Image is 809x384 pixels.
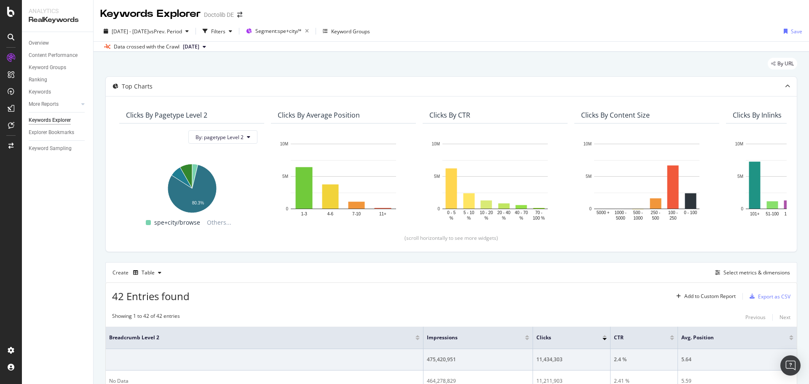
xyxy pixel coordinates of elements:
div: Keyword Groups [29,63,66,72]
div: Explorer Bookmarks [29,128,74,137]
div: Clicks By pagetype Level 2 [126,111,207,119]
div: Ranking [29,75,47,84]
text: 10M [432,142,440,146]
div: Keywords Explorer [29,116,71,125]
div: Add to Custom Report [684,294,736,299]
div: Keyword Sampling [29,144,72,153]
button: Filters [199,24,236,38]
button: Previous [745,312,766,322]
text: 5M [282,174,288,179]
div: Next [780,314,790,321]
text: 100 - [668,210,678,215]
text: 16-50 [784,212,795,216]
div: Create [113,266,165,279]
div: Content Performance [29,51,78,60]
div: RealKeywords [29,15,86,25]
div: Keywords [29,88,51,97]
span: Others... [204,218,235,228]
text: % [520,216,523,220]
text: 1000 - [615,210,627,215]
text: 7-10 [352,212,361,216]
button: [DATE] [179,42,209,52]
text: % [450,216,453,220]
span: Impressions [427,334,512,341]
svg: A chart. [581,140,713,221]
text: 250 - [651,210,660,215]
span: spe+city/browse [154,218,200,228]
div: Clicks By Average Position [278,111,360,119]
text: 500 - [633,210,643,215]
button: By: pagetype Level 2 [188,130,257,144]
div: Select metrics & dimensions [723,269,790,276]
div: More Reports [29,100,59,109]
div: 11,434,303 [536,356,607,363]
span: vs Prev. Period [149,28,182,35]
text: 0 - 100 [684,210,697,215]
text: 0 [589,207,592,211]
div: Open Intercom Messenger [780,355,801,376]
text: 100 % [533,216,545,220]
svg: A chart. [278,140,409,221]
text: 51-100 [766,212,779,216]
div: arrow-right-arrow-left [237,12,242,18]
div: Analytics [29,7,86,15]
svg: A chart. [126,160,257,214]
button: Keyword Groups [319,24,373,38]
span: [DATE] - [DATE] [112,28,149,35]
svg: A chart. [429,140,561,221]
text: 1-3 [301,212,307,216]
div: Export as CSV [758,293,790,300]
a: Ranking [29,75,87,84]
div: Clicks By Inlinks [733,111,782,119]
div: Table [142,270,155,275]
text: 1000 [633,216,643,220]
div: Filters [211,28,225,35]
text: % [485,216,488,220]
text: 20 - 40 [497,210,511,215]
a: Overview [29,39,87,48]
div: Doctolib DE [204,11,234,19]
text: 0 [286,207,288,211]
span: Avg. Position [681,334,777,341]
div: Save [791,28,802,35]
span: 42 Entries found [112,289,190,303]
span: Segment: spe+city/* [255,27,302,35]
text: 0 [741,207,743,211]
div: (scroll horizontally to see more widgets) [116,234,787,242]
text: 5M [434,174,440,179]
span: By: pagetype Level 2 [196,134,244,141]
text: 11+ [379,212,386,216]
text: 0 [437,207,440,211]
a: Content Performance [29,51,87,60]
div: legacy label [768,58,797,70]
text: 101+ [750,212,760,216]
span: CTR [614,334,657,341]
text: 5 - 10 [463,210,474,215]
text: 5000 [616,216,626,220]
text: 10M [735,142,743,146]
text: 5M [586,174,592,179]
a: Keyword Sampling [29,144,87,153]
div: Top Charts [122,82,153,91]
button: Next [780,312,790,322]
button: Save [780,24,802,38]
div: Showing 1 to 42 of 42 entries [112,312,180,322]
div: 5.64 [681,356,793,363]
div: Keywords Explorer [100,7,201,21]
text: % [502,216,506,220]
text: 0 - 5 [447,210,455,215]
text: 40 - 70 [515,210,528,215]
div: Data crossed with the Crawl [114,43,179,51]
div: Previous [745,314,766,321]
text: 10M [584,142,592,146]
a: Keywords [29,88,87,97]
div: Overview [29,39,49,48]
text: 70 - [535,210,542,215]
a: Explorer Bookmarks [29,128,87,137]
div: Clicks By Content Size [581,111,650,119]
div: Clicks By CTR [429,111,470,119]
a: Keywords Explorer [29,116,87,125]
